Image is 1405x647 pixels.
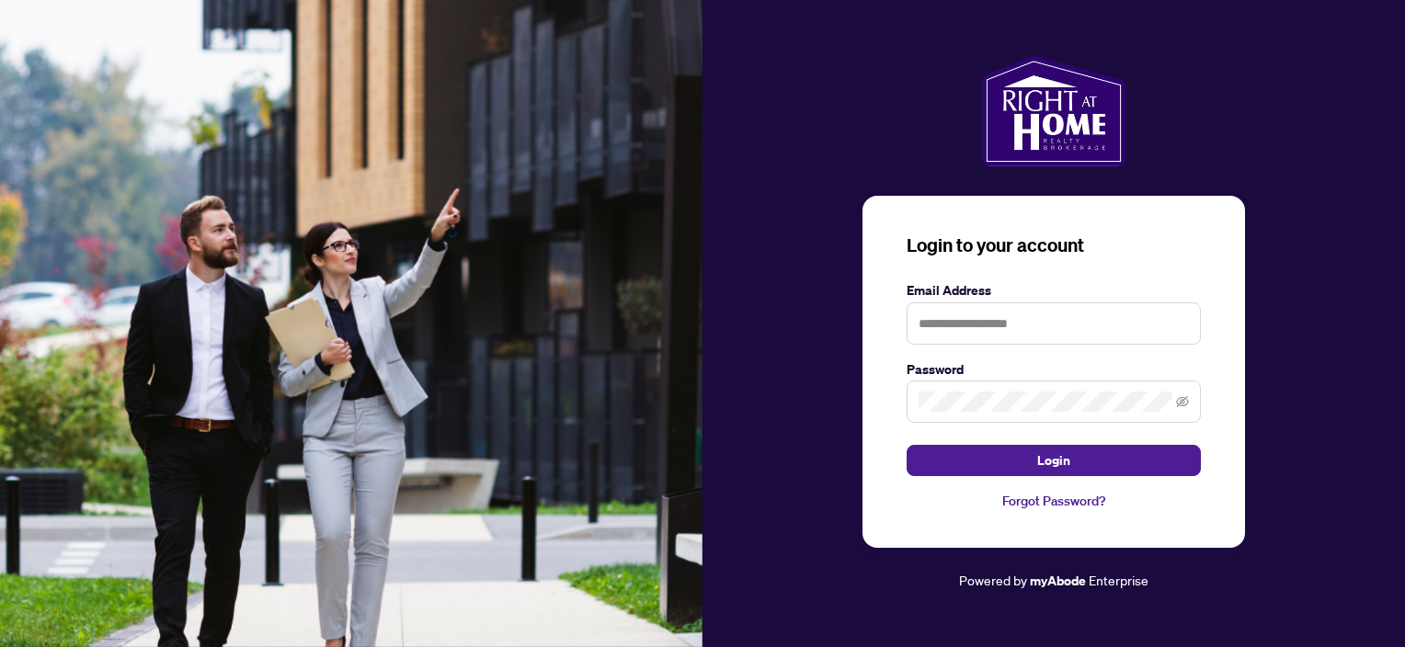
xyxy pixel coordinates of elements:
h3: Login to your account [907,233,1201,258]
a: myAbode [1030,571,1086,591]
span: Powered by [959,572,1027,588]
label: Password [907,359,1201,380]
span: Login [1037,446,1070,475]
span: eye-invisible [1176,395,1189,408]
span: Enterprise [1089,572,1148,588]
label: Email Address [907,280,1201,301]
img: ma-logo [982,56,1125,166]
button: Login [907,445,1201,476]
a: Forgot Password? [907,491,1201,511]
